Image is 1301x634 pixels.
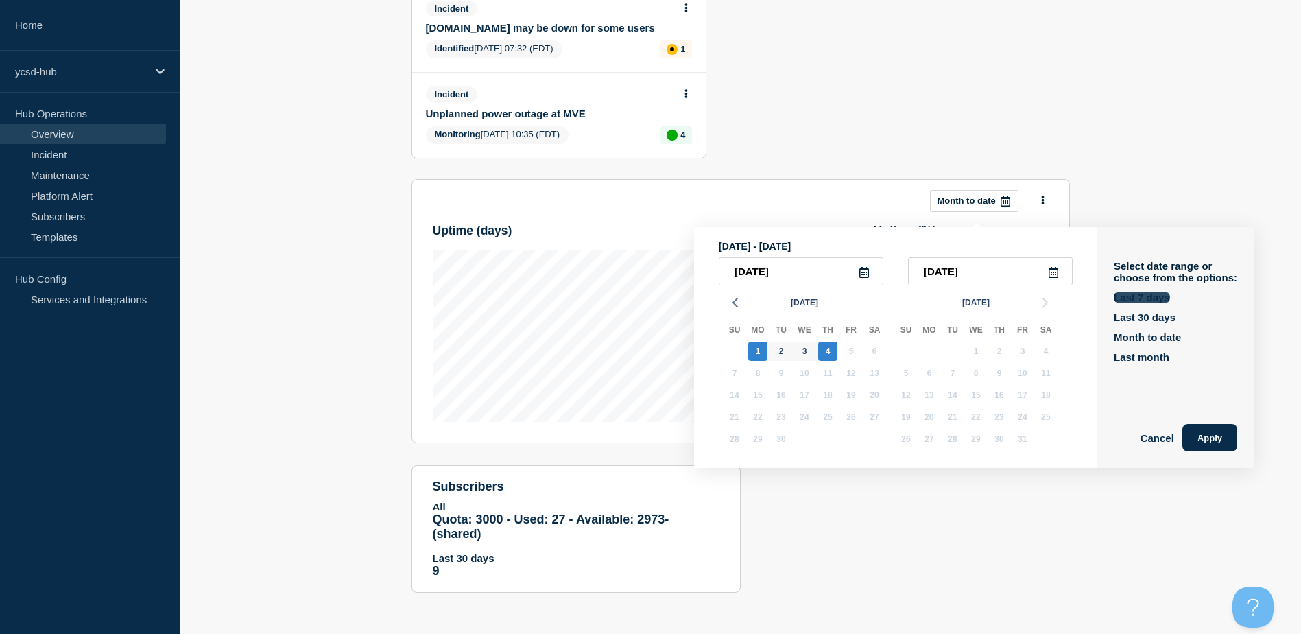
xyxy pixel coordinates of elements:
[433,224,512,238] h3: Uptime ( days )
[988,322,1011,340] div: Th
[1036,408,1055,427] div: Saturday, Oct 25, 2025
[795,386,814,405] div: Wednesday, Sep 17, 2025
[1013,408,1032,427] div: Friday, Oct 24, 2025
[15,66,147,78] p: ycsd-hub
[943,386,962,405] div: Tuesday, Oct 14, 2025
[1036,364,1055,383] div: Saturday, Oct 11, 2025
[1141,424,1174,451] button: Cancel
[1114,292,1170,303] button: Last 7 days
[863,322,886,340] div: Sa
[920,364,939,383] div: Monday, Oct 6, 2025
[748,430,767,449] div: Monday, Sep 29, 2025
[842,342,861,361] div: Friday, Sep 5, 2025
[795,408,814,427] div: Wednesday, Sep 24, 2025
[680,44,685,54] p: 1
[865,342,884,361] div: Saturday, Sep 6, 2025
[725,430,744,449] div: Sunday, Sep 28, 2025
[1013,430,1032,449] div: Friday, Oct 31, 2025
[725,408,744,427] div: Sunday, Sep 21, 2025
[990,364,1009,383] div: Thursday, Oct 9, 2025
[426,86,478,102] span: Incident
[842,408,861,427] div: Friday, Sep 26, 2025
[874,224,937,238] h3: Uptime ( % )
[725,364,744,383] div: Sunday, Sep 7, 2025
[433,564,719,578] p: 9
[772,386,791,405] div: Tuesday, Sep 16, 2025
[772,408,791,427] div: Tuesday, Sep 23, 2025
[435,43,475,54] span: Identified
[725,386,744,405] div: Sunday, Sep 14, 2025
[1114,260,1237,283] p: Select date range or choose from the options:
[433,552,719,564] p: Last 30 days
[966,386,986,405] div: Wednesday, Oct 15, 2025
[966,430,986,449] div: Wednesday, Oct 29, 2025
[1036,386,1055,405] div: Saturday, Oct 18, 2025
[793,322,816,340] div: We
[1011,322,1034,340] div: Fr
[769,322,793,340] div: Tu
[964,322,988,340] div: We
[723,322,746,340] div: Su
[865,408,884,427] div: Saturday, Sep 27, 2025
[772,364,791,383] div: Tuesday, Sep 9, 2025
[426,1,478,16] span: Incident
[748,342,767,361] div: Monday, Sep 1, 2025
[990,342,1009,361] div: Thursday, Oct 2, 2025
[667,130,678,141] div: up
[920,386,939,405] div: Monday, Oct 13, 2025
[990,386,1009,405] div: Thursday, Oct 16, 2025
[920,408,939,427] div: Monday, Oct 20, 2025
[1114,312,1175,323] button: Last 30 days
[1114,331,1181,343] button: Month to date
[426,126,569,144] span: [DATE] 10:35 (EDT)
[1036,342,1055,361] div: Saturday, Oct 4, 2025
[748,386,767,405] div: Monday, Sep 15, 2025
[894,322,918,340] div: Su
[990,430,1009,449] div: Thursday, Oct 30, 2025
[943,408,962,427] div: Tuesday, Oct 21, 2025
[938,196,996,206] p: Month to date
[920,430,939,449] div: Monday, Oct 27, 2025
[918,322,941,340] div: Mo
[1114,351,1169,363] button: Last month
[680,130,685,140] p: 4
[816,322,839,340] div: Th
[772,342,791,361] div: Tuesday, Sep 2, 2025
[435,129,481,139] span: Monitoring
[896,430,916,449] div: Sunday, Oct 26, 2025
[1013,364,1032,383] div: Friday, Oct 10, 2025
[433,513,669,541] span: Quota: 3000 - Used: 27 - Available: 2973 - (shared)
[839,322,863,340] div: Fr
[943,430,962,449] div: Tuesday, Oct 28, 2025
[795,364,814,383] div: Wednesday, Sep 10, 2025
[896,364,916,383] div: Sunday, Oct 5, 2025
[433,480,719,494] h4: subscribers
[941,322,964,340] div: Tu
[795,342,814,361] div: Wednesday, Sep 3, 2025
[966,408,986,427] div: Wednesday, Oct 22, 2025
[930,190,1018,212] button: Month to date
[990,408,1009,427] div: Thursday, Oct 23, 2025
[966,364,986,383] div: Wednesday, Oct 8, 2025
[1182,424,1237,451] button: Apply
[943,364,962,383] div: Tuesday, Oct 7, 2025
[426,22,673,34] a: [DOMAIN_NAME] may be down for some users
[896,386,916,405] div: Sunday, Oct 12, 2025
[966,342,986,361] div: Wednesday, Oct 1, 2025
[791,292,818,313] span: [DATE]
[772,430,791,449] div: Tuesday, Sep 30, 2025
[748,364,767,383] div: Monday, Sep 8, 2025
[818,408,837,427] div: Thursday, Sep 25, 2025
[842,364,861,383] div: Friday, Sep 12, 2025
[1013,386,1032,405] div: Friday, Oct 17, 2025
[842,386,861,405] div: Friday, Sep 19, 2025
[962,292,990,313] span: [DATE]
[433,501,719,513] p: All
[719,241,1073,252] p: [DATE] - [DATE]
[746,322,769,340] div: Mo
[865,386,884,405] div: Saturday, Sep 20, 2025
[719,257,883,285] input: YYYY-MM-DD
[818,364,837,383] div: Thursday, Sep 11, 2025
[1013,342,1032,361] div: Friday, Oct 3, 2025
[667,44,678,55] div: affected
